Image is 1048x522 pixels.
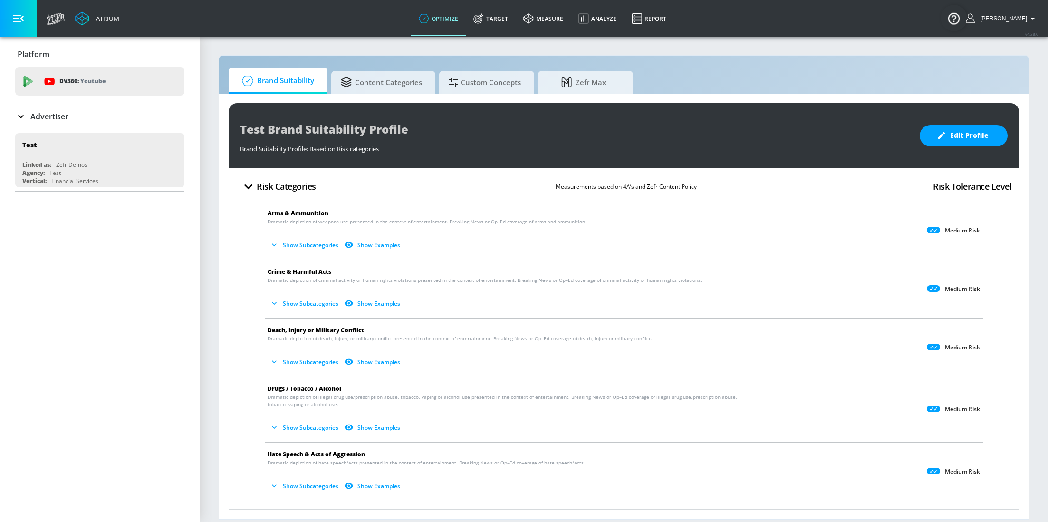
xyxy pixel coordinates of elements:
span: Edit Profile [939,130,989,142]
span: Drugs / Tobacco / Alcohol [268,385,341,393]
span: Arms & Ammunition [268,209,328,217]
div: Vertical: [22,177,47,185]
a: Target [466,1,516,36]
button: Show Examples [342,420,404,435]
button: Show Examples [342,237,404,253]
span: Dramatic depiction of criminal activity or human rights violations presented in the context of en... [268,277,702,284]
p: Medium Risk [945,285,980,293]
p: Measurements based on 4A’s and Zefr Content Policy [556,182,697,192]
button: Show Examples [342,296,404,311]
a: optimize [411,1,466,36]
a: Report [624,1,674,36]
button: Show Examples [342,478,404,494]
button: Show Subcategories [268,296,342,311]
div: Test [49,169,61,177]
button: Show Subcategories [268,354,342,370]
span: Crime & Harmful Acts [268,268,331,276]
button: Show Subcategories [268,420,342,435]
div: Agency: [22,169,45,177]
a: Analyze [571,1,624,36]
span: login as: stephanie.wolklin@zefr.com [976,15,1027,22]
p: Advertiser [30,111,68,122]
button: Show Subcategories [268,237,342,253]
span: Death, Injury or Military Conflict [268,326,364,334]
span: Dramatic depiction of death, injury, or military conflict presented in the context of entertainme... [268,335,652,342]
div: Brand Suitability Profile: Based on Risk categories [240,140,910,153]
span: Misinformation [268,509,314,517]
div: Atrium [92,14,119,23]
a: Atrium [75,11,119,26]
p: Youtube [80,76,106,86]
button: Open Resource Center [941,5,967,31]
button: [PERSON_NAME] [966,13,1038,24]
button: Show Subcategories [268,478,342,494]
div: Advertiser [15,103,184,130]
button: Show Examples [342,354,404,370]
span: v 4.28.0 [1025,31,1038,37]
div: Zefr Demos [56,161,87,169]
button: Risk Categories [236,175,320,198]
p: Medium Risk [945,227,980,234]
button: Edit Profile [920,125,1008,146]
div: Linked as: [22,161,51,169]
span: Brand Suitability [238,69,314,92]
h4: Risk Categories [257,180,316,193]
div: Platform [15,41,184,68]
h4: Risk Tolerance Level [933,180,1011,193]
a: measure [516,1,571,36]
span: Custom Concepts [449,71,521,94]
p: Medium Risk [945,468,980,475]
div: TestLinked as:Zefr DemosAgency:TestVertical:Financial Services [15,133,184,187]
span: Content Categories [341,71,422,94]
span: Dramatic depiction of illegal drug use/prescription abuse, tobacco, vaping or alcohol use present... [268,394,756,408]
span: Zefr Max [548,71,620,94]
div: Financial Services [51,177,98,185]
div: Test [22,140,37,149]
span: Hate Speech & Acts of Aggression [268,450,365,458]
span: Dramatic depiction of hate speech/acts presented in the context of entertainment. Breaking News o... [268,459,585,466]
p: DV360: [59,76,106,87]
p: Platform [18,49,49,59]
p: Medium Risk [945,406,980,413]
span: Dramatic depiction of weapons use presented in the context of entertainment. Breaking News or Op–... [268,218,586,225]
p: Medium Risk [945,344,980,351]
div: DV360: Youtube [15,67,184,96]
